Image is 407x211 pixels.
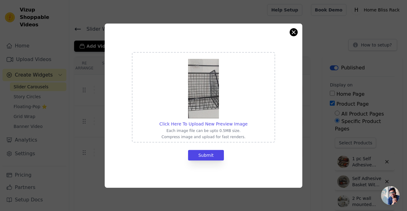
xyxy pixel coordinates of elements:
p: Compress image and upload for fast renders. [159,134,248,139]
button: Close modal [290,29,297,36]
div: Open chat [381,186,400,205]
button: Submit [188,150,224,160]
p: Each image file can be upto 0.5MB size. [159,128,248,133]
img: preview [188,59,219,118]
span: Click Here To Upload New Preview Image [159,121,248,126]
